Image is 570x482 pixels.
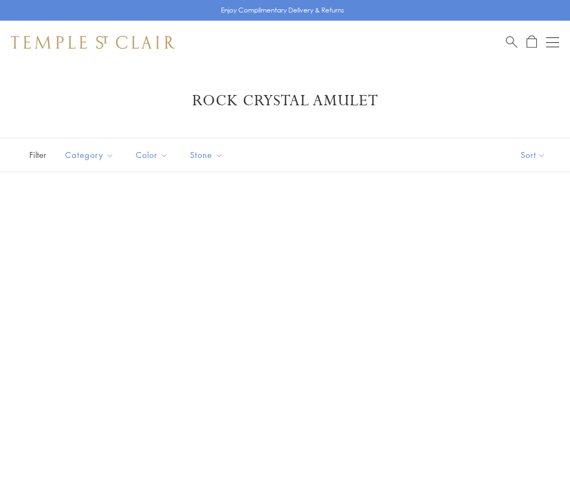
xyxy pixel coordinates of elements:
[506,35,517,49] a: Search
[527,35,537,49] a: Open Shopping Bag
[60,148,122,162] span: Category
[221,5,344,16] p: Enjoy Complimentary Delivery & Returns
[27,91,543,111] h1: Rock Crystal Amulet
[185,148,231,162] span: Stone
[57,143,122,167] button: Category
[11,36,175,49] img: Temple St. Clair
[496,138,570,172] button: Show sort by
[546,36,559,49] button: Open navigation
[128,143,176,167] button: Color
[182,143,231,167] button: Stone
[130,148,176,162] span: Color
